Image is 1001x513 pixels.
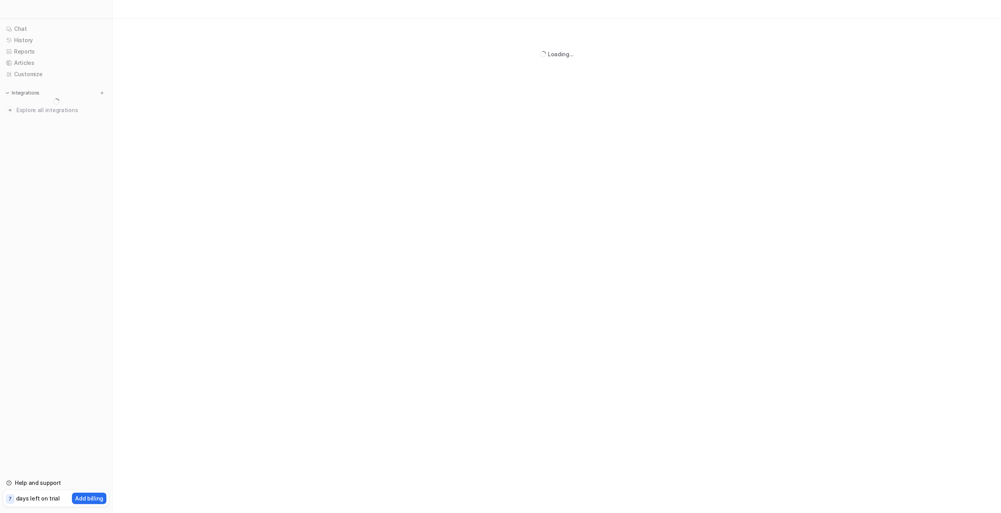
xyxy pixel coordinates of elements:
img: explore all integrations [6,106,14,114]
span: Explore all integrations [16,104,106,116]
img: expand menu [5,90,10,96]
a: Reports [3,46,109,57]
p: 7 [9,495,12,502]
button: Integrations [3,89,42,97]
a: Customize [3,69,109,80]
div: Loading... [548,50,574,58]
p: Integrations [12,90,39,96]
a: Articles [3,57,109,68]
img: menu_add.svg [99,90,105,96]
button: Add billing [72,493,106,504]
a: Help and support [3,477,109,488]
a: Chat [3,23,109,34]
p: days left on trial [16,494,60,502]
a: History [3,35,109,46]
p: Add billing [75,494,103,502]
a: Explore all integrations [3,105,109,116]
